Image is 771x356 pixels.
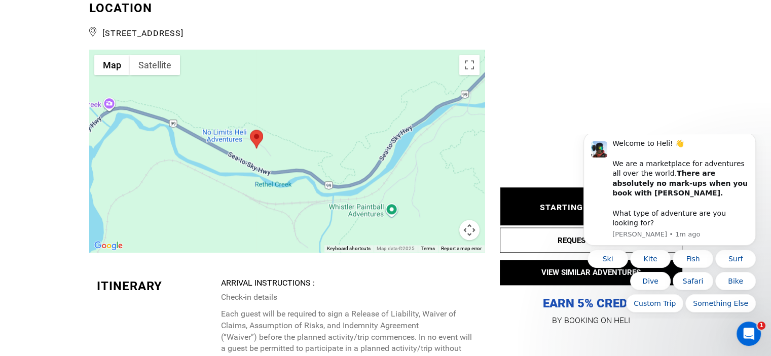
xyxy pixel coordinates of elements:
[62,138,102,156] button: Quick reply: Dive
[500,228,682,253] button: REQUEST TO BOOK
[89,24,485,39] span: [STREET_ADDRESS]
[92,239,125,252] img: Google
[147,138,188,156] button: Quick reply: Bike
[62,115,102,134] button: Quick reply: Kite
[44,5,180,94] div: Message content
[97,278,213,295] div: Itinerary
[377,246,415,251] span: Map data ©2025
[19,115,60,134] button: Quick reply: Ski
[459,55,480,75] button: Toggle fullscreen view
[327,245,371,252] button: Keyboard shortcuts
[104,115,145,134] button: Quick reply: Fish
[147,115,188,134] button: Quick reply: Surf
[500,195,682,312] p: EARN 5% CREDIT
[221,292,476,303] p: Check-in details
[23,7,39,23] img: Profile image for Carl
[500,260,682,286] button: VIEW SIMILAR ADVENTURES
[44,96,180,105] p: Message from Carl, sent 1m ago
[94,55,130,75] button: Show street map
[44,35,179,63] b: There are absolutely no mark-ups when you book with [PERSON_NAME].
[92,239,125,252] a: Open this area in Google Maps (opens a new window)
[500,314,682,328] p: BY BOOKING ON HELI
[130,55,180,75] button: Show satellite imagery
[737,322,761,346] iframe: Intercom live chat
[44,5,180,94] div: Welcome to Heli! 👋 We are a marketplace for adventures all over the world. What type of adventure...
[441,246,482,251] a: Report a map error
[15,115,188,178] div: Quick reply options
[568,134,771,319] iframe: Intercom notifications message
[58,160,115,178] button: Quick reply: Custom Trip
[104,138,145,156] button: Quick reply: Safari
[421,246,435,251] a: Terms (opens in new tab)
[459,220,480,240] button: Map camera controls
[757,322,765,330] span: 1
[117,160,188,178] button: Quick reply: Something Else
[221,278,476,289] div: Arrival Instructions :
[540,203,642,213] span: STARTING AT: CAD1,995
